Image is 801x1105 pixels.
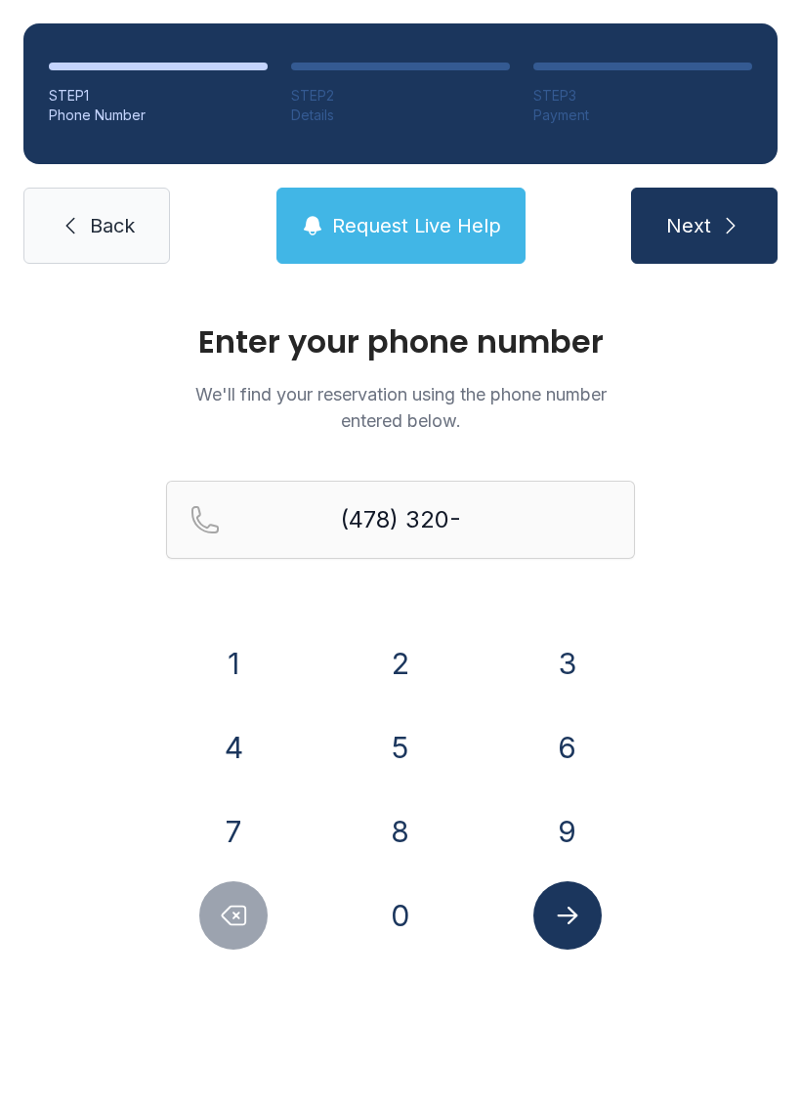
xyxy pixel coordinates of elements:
button: 5 [366,713,435,782]
div: Details [291,106,510,125]
span: Next [666,212,711,239]
input: Reservation phone number [166,481,635,559]
button: Submit lookup form [533,881,602,950]
button: 9 [533,797,602,866]
button: 4 [199,713,268,782]
button: 8 [366,797,435,866]
span: Request Live Help [332,212,501,239]
p: We'll find your reservation using the phone number entered below. [166,381,635,434]
button: 0 [366,881,435,950]
button: 2 [366,629,435,698]
button: 7 [199,797,268,866]
div: STEP 3 [533,86,752,106]
div: Payment [533,106,752,125]
div: Phone Number [49,106,268,125]
button: 1 [199,629,268,698]
button: Delete number [199,881,268,950]
span: Back [90,212,135,239]
div: STEP 1 [49,86,268,106]
button: 6 [533,713,602,782]
div: STEP 2 [291,86,510,106]
h1: Enter your phone number [166,326,635,358]
button: 3 [533,629,602,698]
